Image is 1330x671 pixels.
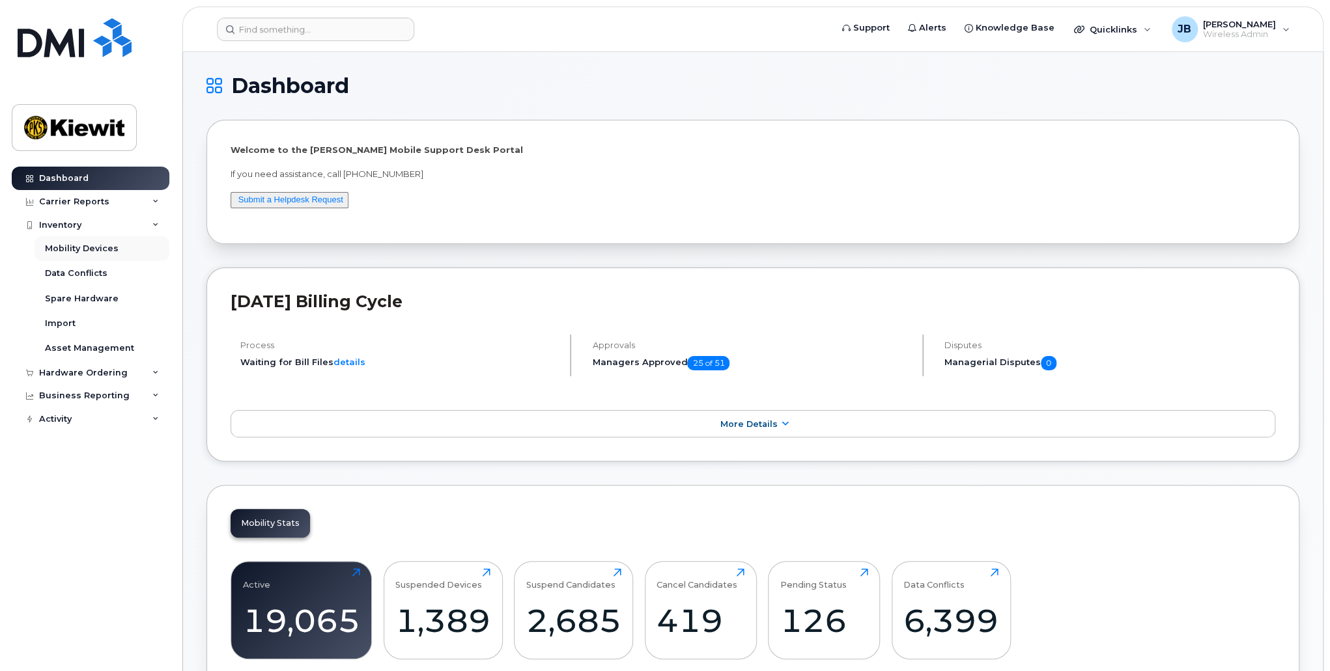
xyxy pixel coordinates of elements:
[720,419,777,429] span: More Details
[903,601,998,640] div: 6,399
[238,195,343,204] a: Submit a Helpdesk Request
[780,568,868,651] a: Pending Status126
[333,357,365,367] a: details
[231,292,1275,311] h2: [DATE] Billing Cycle
[944,340,1275,350] h4: Disputes
[395,601,490,640] div: 1,389
[395,568,490,651] a: Suspended Devices1,389
[231,192,348,208] button: Submit a Helpdesk Request
[1041,356,1056,370] span: 0
[243,568,360,651] a: Active19,065
[592,356,911,370] h5: Managers Approved
[657,601,744,640] div: 419
[657,568,744,651] a: Cancel Candidates419
[231,76,349,96] span: Dashboard
[231,168,1275,180] p: If you need assistance, call [PHONE_NUMBER]
[780,568,847,590] div: Pending Status
[240,340,559,350] h4: Process
[526,601,621,640] div: 2,685
[780,601,868,640] div: 126
[687,356,729,370] span: 25 of 51
[526,568,621,651] a: Suspend Candidates2,685
[657,568,737,590] div: Cancel Candidates
[240,356,559,368] li: Waiting for Bill Files
[526,568,615,590] div: Suspend Candidates
[243,601,360,640] div: 19,065
[395,568,482,590] div: Suspended Devices
[903,568,965,590] div: Data Conflicts
[1273,614,1320,661] iframe: Messenger Launcher
[231,144,1275,156] p: Welcome to the [PERSON_NAME] Mobile Support Desk Portal
[592,340,911,350] h4: Approvals
[243,568,270,590] div: Active
[944,356,1275,370] h5: Managerial Disputes
[903,568,998,651] a: Data Conflicts6,399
